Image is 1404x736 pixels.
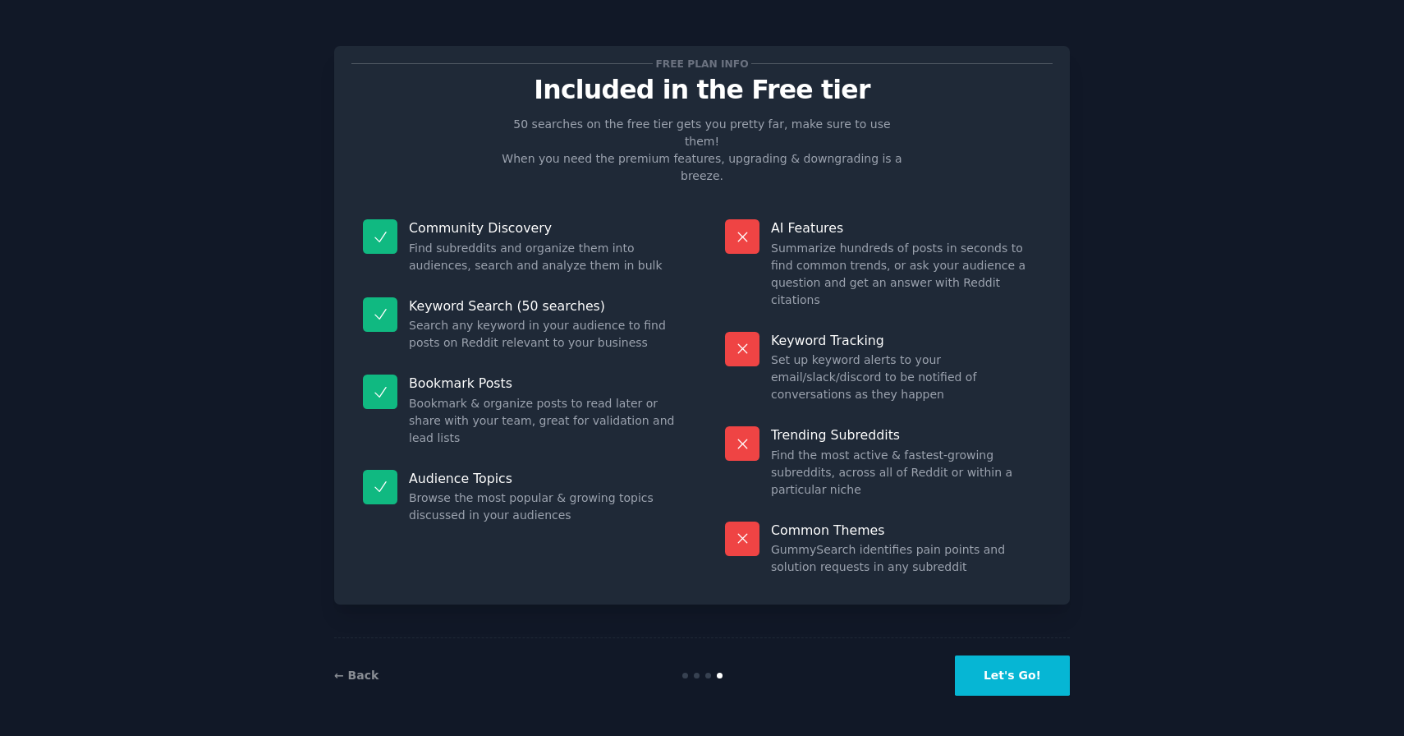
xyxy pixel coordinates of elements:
[409,470,679,487] p: Audience Topics
[409,240,679,274] dd: Find subreddits and organize them into audiences, search and analyze them in bulk
[771,541,1041,576] dd: GummySearch identifies pain points and solution requests in any subreddit
[495,116,909,185] p: 50 searches on the free tier gets you pretty far, make sure to use them! When you need the premiu...
[409,219,679,237] p: Community Discovery
[409,395,679,447] dd: Bookmark & organize posts to read later or share with your team, great for validation and lead lists
[409,375,679,392] p: Bookmark Posts
[653,55,751,72] span: Free plan info
[409,297,679,315] p: Keyword Search (50 searches)
[955,655,1070,696] button: Let's Go!
[771,352,1041,403] dd: Set up keyword alerts to your email/slack/discord to be notified of conversations as they happen
[771,240,1041,309] dd: Summarize hundreds of posts in seconds to find common trends, or ask your audience a question and...
[409,317,679,352] dd: Search any keyword in your audience to find posts on Reddit relevant to your business
[409,490,679,524] dd: Browse the most popular & growing topics discussed in your audiences
[771,426,1041,444] p: Trending Subreddits
[771,219,1041,237] p: AI Features
[351,76,1053,104] p: Included in the Free tier
[771,447,1041,499] dd: Find the most active & fastest-growing subreddits, across all of Reddit or within a particular niche
[771,522,1041,539] p: Common Themes
[771,332,1041,349] p: Keyword Tracking
[334,669,379,682] a: ← Back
